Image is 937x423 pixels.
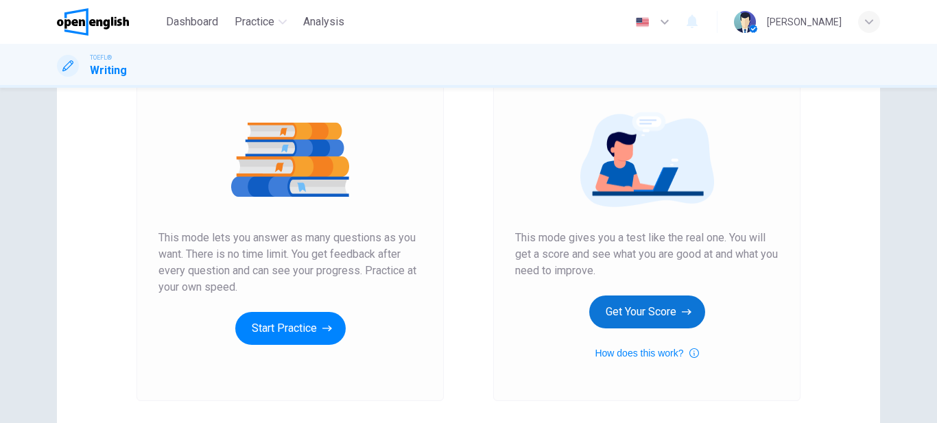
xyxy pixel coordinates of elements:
[298,10,350,34] button: Analysis
[166,14,218,30] span: Dashboard
[303,14,344,30] span: Analysis
[229,10,292,34] button: Practice
[595,345,698,361] button: How does this work?
[158,230,422,295] span: This mode lets you answer as many questions as you want. There is no time limit. You get feedback...
[161,10,224,34] button: Dashboard
[734,11,756,33] img: Profile picture
[90,53,112,62] span: TOEFL®
[589,295,705,328] button: Get Your Score
[634,17,651,27] img: en
[57,8,161,36] a: OpenEnglish logo
[235,14,274,30] span: Practice
[767,14,842,30] div: [PERSON_NAME]
[90,62,127,79] h1: Writing
[515,230,779,279] span: This mode gives you a test like the real one. You will get a score and see what you are good at a...
[57,8,129,36] img: OpenEnglish logo
[235,312,346,345] button: Start Practice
